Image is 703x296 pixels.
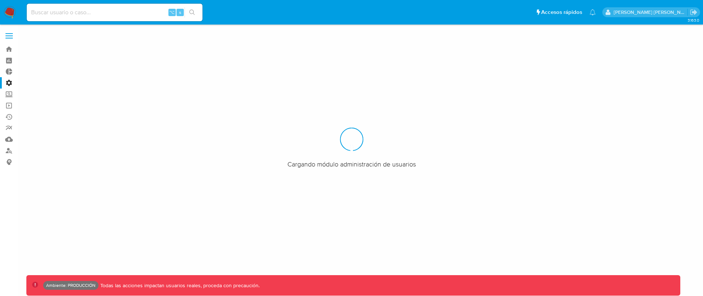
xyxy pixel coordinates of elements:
[690,8,698,16] a: Salir
[541,8,582,16] span: Accesos rápidos
[287,160,416,168] span: Cargando módulo administración de usuarios
[98,282,260,289] p: Todas las acciones impactan usuarios reales, proceda con precaución.
[27,8,202,17] input: Buscar usuario o caso...
[46,284,96,287] p: Ambiente: PRODUCCIÓN
[169,9,175,16] span: ⌥
[179,9,181,16] span: s
[589,9,596,15] a: Notificaciones
[185,7,200,18] button: search-icon
[614,9,688,16] p: omar.guzman@mercadolibre.com.co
